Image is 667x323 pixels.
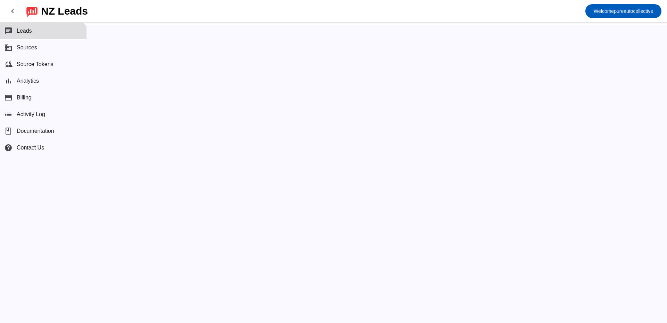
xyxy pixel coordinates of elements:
span: Sources [17,45,37,51]
mat-icon: business [4,43,13,52]
span: Analytics [17,78,39,84]
mat-icon: payment [4,94,13,102]
img: logo [26,5,38,17]
mat-icon: help [4,144,13,152]
span: Activity Log [17,111,45,118]
span: Leads [17,28,32,34]
mat-icon: chevron_left [8,7,17,15]
span: Documentation [17,128,54,134]
span: Contact Us [17,145,44,151]
div: NZ Leads [41,6,88,16]
span: pureautocollective [594,6,653,16]
span: book [4,127,13,135]
button: Welcomepureautocollective [585,4,661,18]
span: Billing [17,95,32,101]
mat-icon: bar_chart [4,77,13,85]
span: Source Tokens [17,61,53,67]
mat-icon: list [4,110,13,119]
span: Welcome [594,8,614,14]
mat-icon: cloud_sync [4,60,13,68]
mat-icon: chat [4,27,13,35]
